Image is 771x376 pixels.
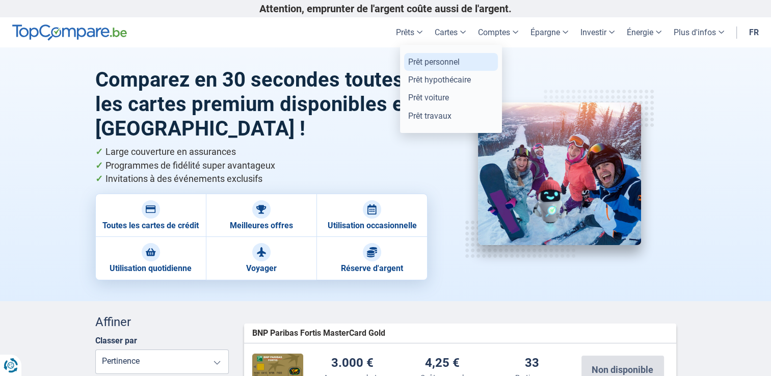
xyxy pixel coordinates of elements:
a: Voyager Voyager [206,237,316,280]
div: 3.000 € [331,357,374,370]
img: Toutes les cartes de crédit [146,204,156,214]
img: Utilisation quotidienne [146,247,156,257]
a: Prêt personnel [404,53,498,71]
a: Cartes [429,17,472,47]
a: fr [743,17,765,47]
img: Meilleures offres [256,204,267,214]
img: Cartes Premium [478,102,641,245]
a: Utilisation occasionnelle Utilisation occasionnelle [316,194,427,237]
a: Réserve d'argent Réserve d'argent [316,237,427,280]
span: Non disponible [592,365,653,374]
p: Attention, emprunter de l'argent coûte aussi de l'argent. [95,3,676,15]
div: 4,25 € [425,357,460,370]
h1: Comparez en 30 secondes toutes les cartes premium disponibles en [GEOGRAPHIC_DATA] ! [95,68,428,141]
a: Prêt voiture [404,89,498,106]
li: Invitations à des événements exclusifs [95,172,428,186]
li: Programmes de fidélité super avantageux [95,159,428,173]
span: BNP Paribas Fortis MasterCard Gold [252,328,385,339]
a: Meilleures offres Meilleures offres [206,194,316,237]
a: Utilisation quotidienne Utilisation quotidienne [95,237,206,280]
li: Large couverture en assurances [95,145,428,159]
div: Affiner [95,313,229,331]
div: 33 [525,357,539,370]
a: Comptes [472,17,524,47]
a: Plus d'infos [668,17,730,47]
a: Épargne [524,17,574,47]
img: Réserve d'argent [367,247,377,257]
a: Investir [574,17,621,47]
a: Prêt travaux [404,107,498,125]
img: TopCompare [12,24,127,41]
img: Utilisation occasionnelle [367,204,377,214]
img: Voyager [256,247,267,257]
label: Classer par [95,336,137,345]
a: Prêts [390,17,429,47]
a: Toutes les cartes de crédit Toutes les cartes de crédit [95,194,206,237]
a: Prêt hypothécaire [404,71,498,89]
a: Énergie [621,17,668,47]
